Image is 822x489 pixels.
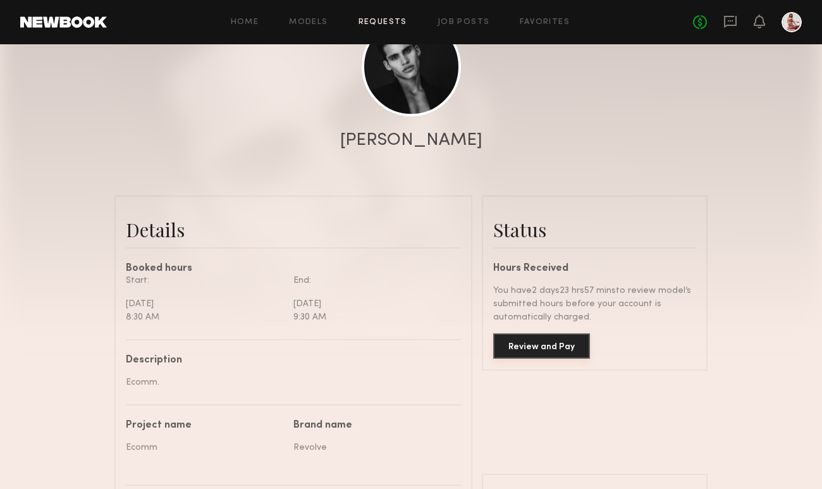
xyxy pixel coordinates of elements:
div: Brand name [293,421,451,431]
div: Hours Received [493,264,696,274]
div: Revolve [293,441,451,454]
div: Ecomm [126,441,284,454]
a: Models [289,18,328,27]
a: Home [231,18,259,27]
div: You have 2 days 23 hrs 57 mins to review model’s submitted hours before your account is automatic... [493,284,696,324]
div: [PERSON_NAME] [340,132,482,149]
div: End: [293,274,451,287]
div: Booked hours [126,264,461,274]
div: 9:30 AM [293,311,451,324]
div: Start: [126,274,284,287]
a: Requests [359,18,407,27]
button: Review and Pay [493,333,590,359]
div: Ecomm. [126,376,451,389]
div: Details [126,217,461,242]
div: 8:30 AM [126,311,284,324]
div: Description [126,356,451,366]
div: [DATE] [126,297,284,311]
a: Job Posts [438,18,490,27]
div: Status [493,217,696,242]
div: [DATE] [293,297,451,311]
a: Favorites [520,18,570,27]
div: Project name [126,421,284,431]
